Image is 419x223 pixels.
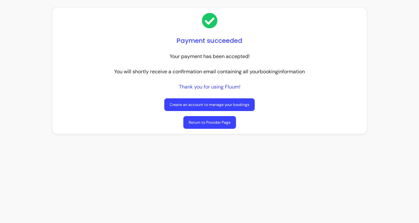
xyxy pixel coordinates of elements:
a: Return to Provider Page [183,116,236,129]
p: You will shortly receive a confirmation email containing all your booking information [114,68,305,75]
p: Your payment has been accepted! [170,53,250,60]
p: Thank you for using Fluum! [179,83,240,91]
h1: Payment succeeded [177,36,242,45]
a: Create an account to manage your bookings [164,98,255,111]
